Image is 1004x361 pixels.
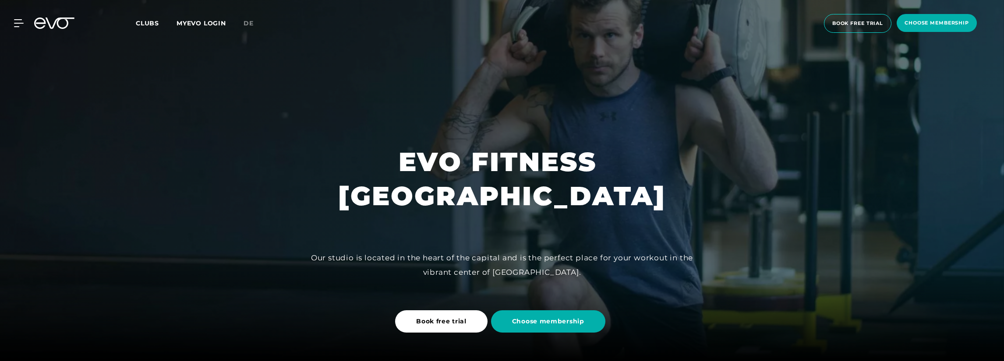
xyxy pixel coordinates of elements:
[894,14,979,33] a: choose membership
[244,19,254,27] span: de
[821,14,894,33] a: book free trial
[832,20,883,27] span: book free trial
[512,317,584,326] span: Choose membership
[305,251,699,279] div: Our studio is located in the heart of the capital and is the perfect place for your workout in th...
[416,317,467,326] span: Book free trial
[177,19,226,27] a: MYEVO LOGIN
[338,145,666,213] h1: EVO FITNESS [GEOGRAPHIC_DATA]
[136,19,177,27] a: Clubs
[244,18,264,28] a: de
[136,19,159,27] span: Clubs
[491,304,609,339] a: Choose membership
[395,304,491,339] a: Book free trial
[905,19,969,27] span: choose membership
